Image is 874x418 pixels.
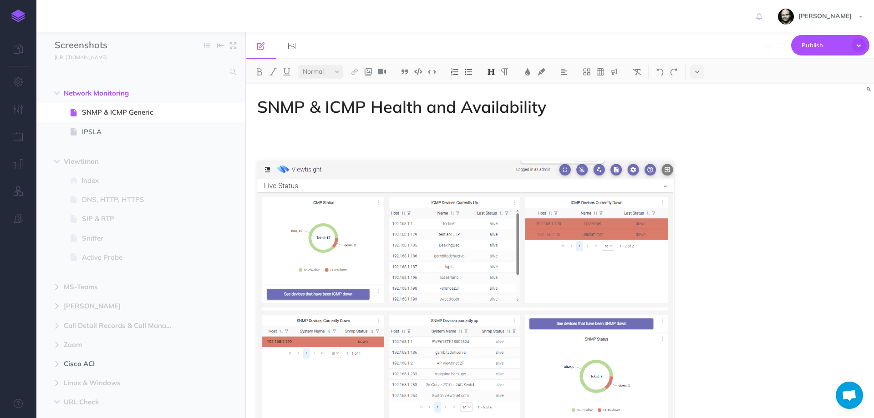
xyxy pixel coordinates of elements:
img: Create table button [596,68,605,76]
img: Callout dropdown menu button [610,68,618,76]
span: URL Check [64,397,179,408]
span: Viewtimon [64,156,179,167]
img: Headings dropdown button [487,68,495,76]
img: Paragraph button [501,68,509,76]
span: MS-Teams [64,282,179,292]
img: Add video button [378,68,386,76]
img: Redo [670,68,678,76]
span: Call Detail Records & Call Management Records [64,320,179,331]
img: Ordered list button [451,68,459,76]
img: logo-mark.svg [11,10,25,22]
img: Clear styles button [633,68,641,76]
div: Chat abierto [836,382,863,409]
img: Inline code button [428,68,436,75]
span: IPSLA [82,126,191,137]
img: Bold button [255,68,264,76]
span: Zoom [64,339,179,350]
img: Link button [351,68,359,76]
img: Underline button [283,68,291,76]
span: SNMP & ICMP Generic [82,107,191,118]
img: Code block button [414,68,422,75]
span: Publish [802,38,847,52]
span: Cisco ACI [64,358,179,369]
span: DNS, HTTP, HTTPS [82,194,191,205]
span: [PERSON_NAME] [64,301,179,312]
span: SIP & RTP [82,213,191,224]
span: Network Monitoring [64,88,179,99]
img: Blockquote button [401,68,409,76]
img: Add image button [364,68,372,76]
img: Text background color button [537,68,545,76]
img: Alignment dropdown menu button [560,68,568,76]
img: fYsxTL7xyiRwVNfLOwtv2ERfMyxBnxhkboQPdXU4.jpeg [778,9,794,25]
small: [URL][DOMAIN_NAME] [55,54,107,60]
a: [URL][DOMAIN_NAME] [36,52,116,61]
span: Active Probe [82,252,191,263]
img: Italic button [269,68,277,76]
img: Unordered list button [464,68,473,76]
input: Search [55,64,224,80]
input: Documentation Name [55,39,162,52]
span: Index [81,175,191,186]
button: Publish [791,35,869,55]
span: Sniffer [82,233,191,244]
img: Text color button [523,68,532,76]
h1: SNMP & ICMP Health and Availability [257,98,674,116]
span: Linux & Windows [64,378,179,388]
span: [PERSON_NAME] [794,12,856,20]
img: Undo [656,68,664,76]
